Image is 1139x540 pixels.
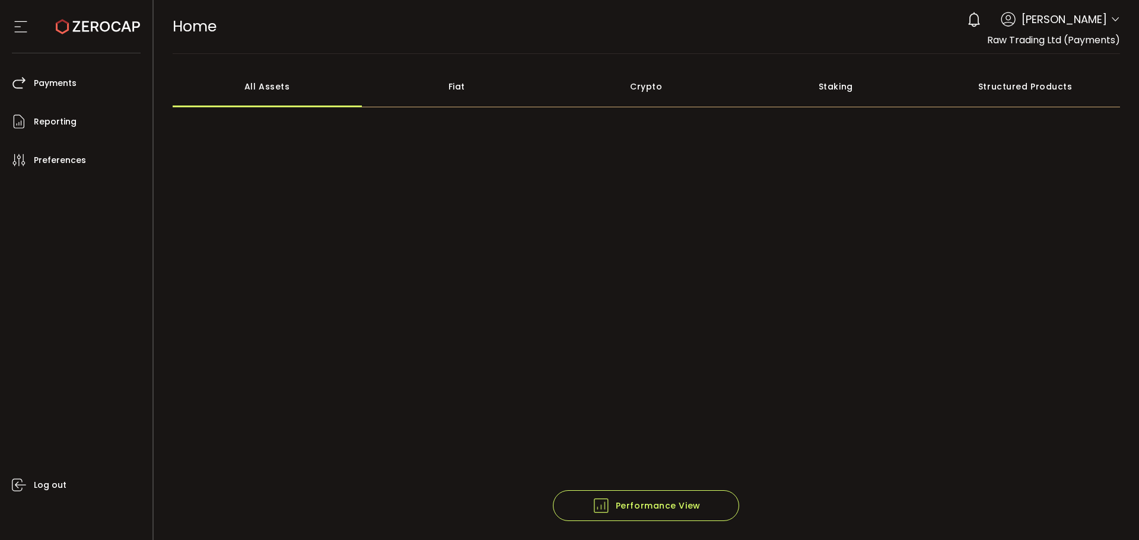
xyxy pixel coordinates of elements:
span: [PERSON_NAME] [1022,11,1107,27]
span: Performance View [592,497,701,515]
span: Payments [34,75,77,92]
div: Crypto [552,66,742,107]
button: Performance View [553,490,739,521]
div: Fiat [362,66,552,107]
span: Raw Trading Ltd (Payments) [987,33,1120,47]
span: Preferences [34,152,86,169]
div: Staking [741,66,931,107]
iframe: Chat Widget [1080,483,1139,540]
div: Structured Products [931,66,1121,107]
span: Home [173,16,217,37]
div: All Assets [173,66,362,107]
span: Reporting [34,113,77,130]
span: Log out [34,477,66,494]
